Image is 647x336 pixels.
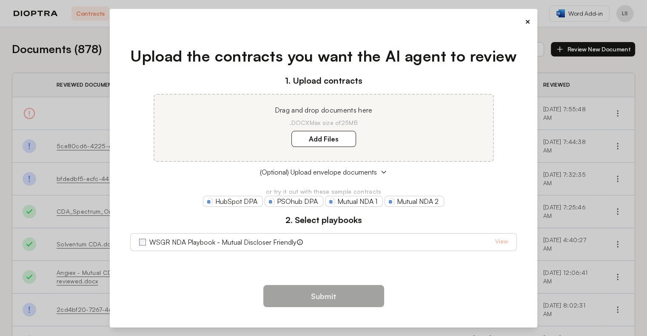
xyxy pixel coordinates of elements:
[165,119,483,127] p: .DOCX Max size of 25MB
[130,187,517,196] p: or try it out with these sample contracts
[203,196,263,207] a: HubSpot DPA
[291,131,356,147] label: Add Files
[495,237,508,247] a: View
[525,16,530,28] button: ×
[130,167,517,177] button: (Optional) Upload envelope documents
[260,167,377,177] span: (Optional) Upload envelope documents
[263,285,384,307] button: Submit
[149,237,296,247] label: WSGR NDA Playbook - Mutual Discloser Friendly
[265,196,323,207] a: PSOhub DPA
[165,105,483,115] p: Drag and drop documents here
[385,196,444,207] a: Mutual NDA 2
[130,74,517,87] h3: 1. Upload contracts
[130,45,517,68] h1: Upload the contracts you want the AI agent to review
[325,196,383,207] a: Mutual NDA 1
[130,214,517,226] h3: 2. Select playbooks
